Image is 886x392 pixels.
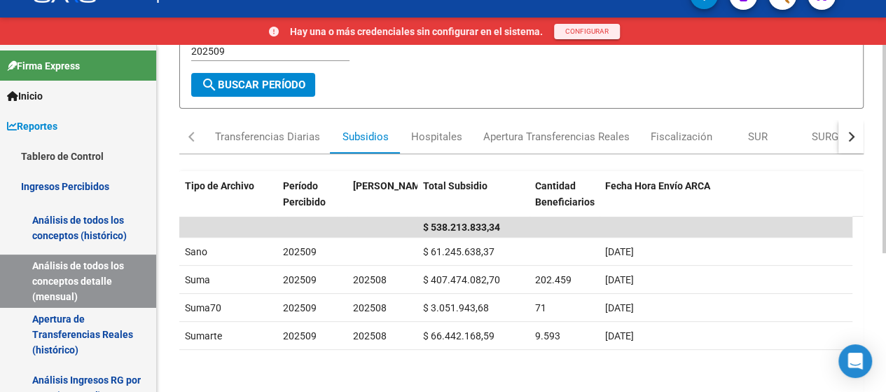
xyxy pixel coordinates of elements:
[353,274,387,285] span: 202508
[342,130,389,145] div: Subsidios
[605,274,634,285] span: [DATE]
[7,88,43,104] span: Inicio
[651,130,712,145] div: Fiscalización
[185,181,254,192] span: Tipo de Archivo
[423,330,494,342] span: $ 66.442.168,59
[483,130,630,145] div: Apertura Transferencias Reales
[7,58,80,74] span: Firma Express
[423,246,494,257] span: $ 61.245.638,37
[565,27,609,35] span: CONFIGURAR
[283,246,317,257] span: 202509
[535,302,546,313] span: 71
[535,181,595,208] span: Cantidad Beneficiarios
[353,181,429,192] span: [PERSON_NAME]
[185,302,221,313] span: Suma70
[605,181,710,192] span: Fecha Hora Envío ARCA
[554,24,620,39] button: CONFIGURAR
[353,330,387,342] span: 202508
[201,79,305,92] span: Buscar Período
[838,344,872,378] div: Open Intercom Messenger
[179,172,277,234] datatable-header-cell: Tipo de Archivo
[215,130,320,145] div: Transferencias Diarias
[411,130,462,145] div: Hospitales
[423,181,487,192] span: Total Subsidio
[423,274,500,285] span: $ 407.474.082,70
[353,302,387,313] span: 202508
[605,330,634,342] span: [DATE]
[283,274,317,285] span: 202509
[535,274,572,285] span: 202.459
[812,130,845,145] div: SURGE
[185,246,207,257] span: Sano
[290,24,543,39] p: Hay una o más credenciales sin configurar en el sistema.
[283,302,317,313] span: 202509
[283,330,317,342] span: 202509
[605,246,634,257] span: [DATE]
[417,172,529,234] datatable-header-cell: Total Subsidio
[423,222,500,233] span: $ 538.213.833,34
[347,172,417,234] datatable-header-cell: Período Devengado
[535,330,560,342] span: 9.593
[600,172,852,234] datatable-header-cell: Fecha Hora Envío ARCA
[7,119,57,134] span: Reportes
[185,274,210,285] span: Suma
[748,130,768,145] div: SUR
[605,302,634,313] span: [DATE]
[283,181,326,208] span: Período Percibido
[277,172,347,234] datatable-header-cell: Período Percibido
[423,302,489,313] span: $ 3.051.943,68
[185,330,222,342] span: Sumarte
[201,76,218,93] mat-icon: search
[191,74,315,97] button: Buscar Período
[529,172,600,234] datatable-header-cell: Cantidad Beneficiarios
